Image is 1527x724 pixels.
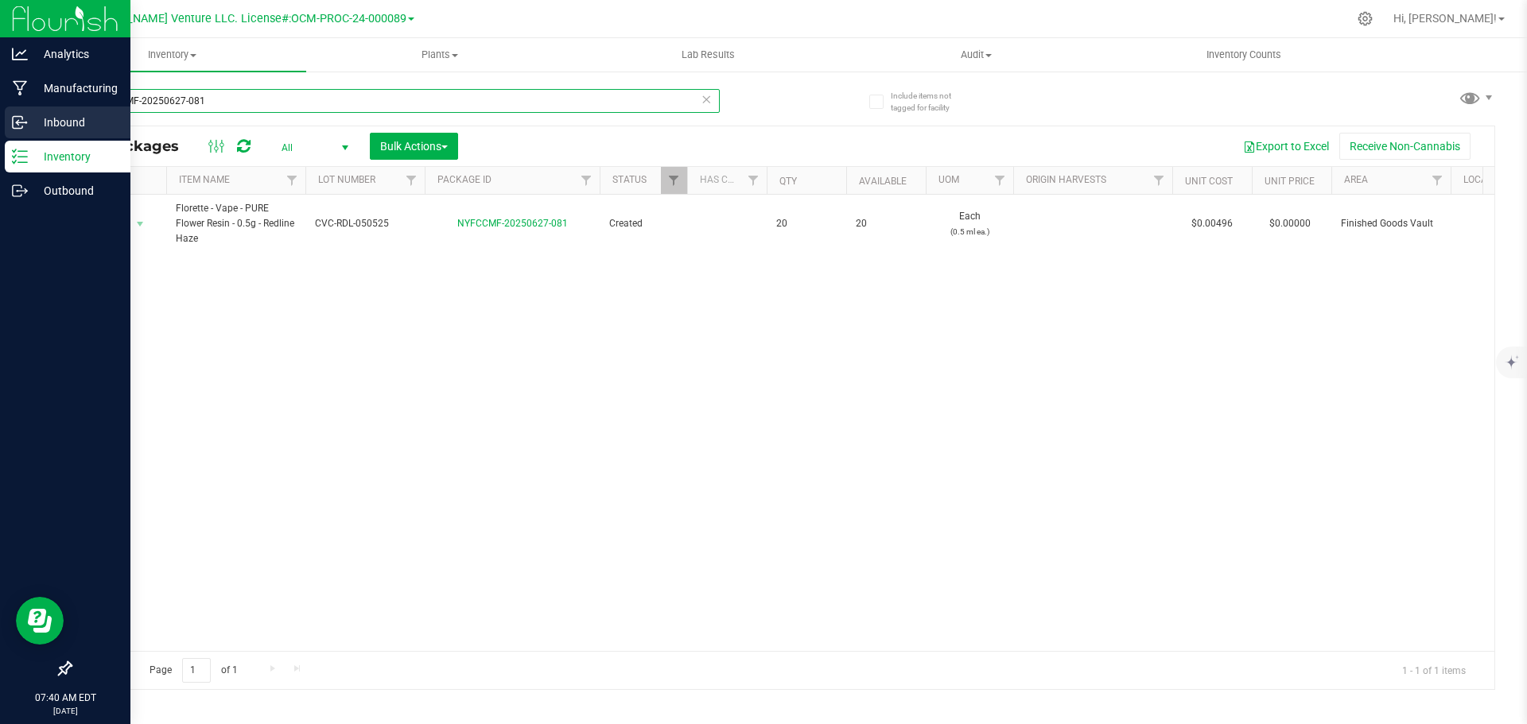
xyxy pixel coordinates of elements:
[28,113,123,132] p: Inbound
[46,12,406,25] span: Green [PERSON_NAME] Venture LLC. License#:OCM-PROC-24-000089
[1233,133,1339,160] button: Export to Excel
[1026,174,1106,185] a: Origin Harvests
[935,224,1004,239] p: (0.5 ml ea.)
[573,167,600,194] a: Filter
[306,38,574,72] a: Plants
[660,48,756,62] span: Lab Results
[28,79,123,98] p: Manufacturing
[38,48,306,62] span: Inventory
[987,167,1013,194] a: Filter
[776,216,837,231] span: 20
[609,216,678,231] span: Created
[12,114,28,130] inline-svg: Inbound
[1355,11,1375,26] div: Manage settings
[370,133,458,160] button: Bulk Actions
[457,218,568,229] a: NYFCCMF-20250627-081
[315,216,415,231] span: CVC-RDL-050525
[779,176,797,187] a: Qty
[7,705,123,717] p: [DATE]
[1185,48,1303,62] span: Inventory Counts
[938,174,959,185] a: UOM
[1463,174,1508,185] a: Location
[12,46,28,62] inline-svg: Analytics
[136,658,251,683] span: Page of 1
[843,48,1109,62] span: Audit
[12,183,28,199] inline-svg: Outbound
[574,38,842,72] a: Lab Results
[1344,174,1368,185] a: Area
[1110,38,1378,72] a: Inventory Counts
[842,38,1110,72] a: Audit
[7,691,123,705] p: 07:40 AM EDT
[1424,167,1451,194] a: Filter
[612,174,647,185] a: Status
[740,167,767,194] a: Filter
[38,38,306,72] a: Inventory
[182,658,211,683] input: 1
[380,140,448,153] span: Bulk Actions
[859,176,907,187] a: Available
[1339,133,1471,160] button: Receive Non-Cannabis
[318,174,375,185] a: Lot Number
[279,167,305,194] a: Filter
[1261,212,1319,235] span: $0.00000
[891,90,970,114] span: Include items not tagged for facility
[16,597,64,645] iframe: Resource center
[687,167,767,195] th: Has COA
[935,209,1004,239] span: Each
[307,48,573,62] span: Plants
[856,216,916,231] span: 20
[437,174,492,185] a: Package ID
[28,181,123,200] p: Outbound
[176,201,296,247] span: Florette - Vape - PURE Flower Resin - 0.5g - Redline Haze
[83,137,195,155] span: All Packages
[28,45,123,64] p: Analytics
[1341,216,1441,231] span: Finished Goods Vault
[70,89,720,113] input: Search Package ID, Item Name, SKU, Lot or Part Number...
[398,167,425,194] a: Filter
[12,149,28,165] inline-svg: Inventory
[661,167,687,194] a: Filter
[1393,12,1497,25] span: Hi, [PERSON_NAME]!
[28,147,123,166] p: Inventory
[12,80,28,96] inline-svg: Manufacturing
[130,213,150,235] span: select
[1389,658,1478,682] span: 1 - 1 of 1 items
[1146,167,1172,194] a: Filter
[1172,195,1252,254] td: $0.00496
[1265,176,1315,187] a: Unit Price
[701,89,712,110] span: Clear
[1185,176,1233,187] a: Unit Cost
[179,174,230,185] a: Item Name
